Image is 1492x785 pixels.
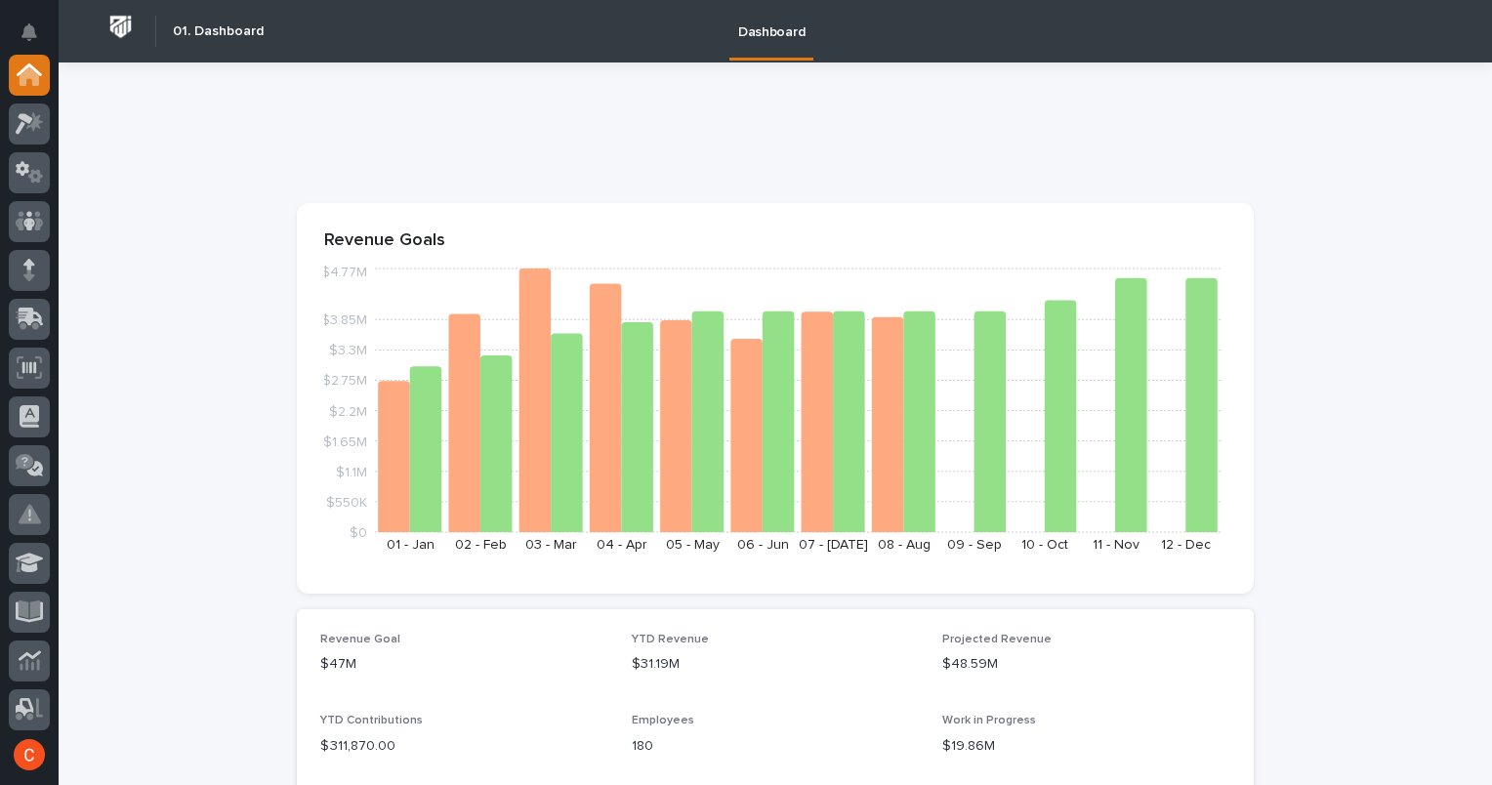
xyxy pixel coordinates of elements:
[173,23,264,40] h2: 01. Dashboard
[455,538,507,552] text: 02 - Feb
[632,736,920,757] p: 180
[1021,538,1068,552] text: 10 - Oct
[329,344,367,357] tspan: $3.3M
[324,230,1226,252] p: Revenue Goals
[799,538,868,552] text: 07 - [DATE]
[632,715,694,726] span: Employees
[878,538,931,552] text: 08 - Aug
[321,313,367,327] tspan: $3.85M
[632,654,920,675] p: $31.19M
[9,12,50,53] button: Notifications
[103,9,139,45] img: Workspace Logo
[387,538,435,552] text: 01 - Jan
[666,538,720,552] text: 05 - May
[597,538,647,552] text: 04 - Apr
[350,526,367,540] tspan: $0
[323,434,367,448] tspan: $1.65M
[942,654,1230,675] p: $48.59M
[326,495,367,509] tspan: $550K
[737,538,789,552] text: 06 - Jun
[942,634,1052,645] span: Projected Revenue
[942,736,1230,757] p: $19.86M
[321,266,367,279] tspan: $4.77M
[1161,538,1211,552] text: 12 - Dec
[947,538,1002,552] text: 09 - Sep
[24,23,50,55] div: Notifications
[525,538,577,552] text: 03 - Mar
[336,465,367,478] tspan: $1.1M
[9,734,50,775] button: users-avatar
[322,374,367,388] tspan: $2.75M
[320,715,423,726] span: YTD Contributions
[329,404,367,418] tspan: $2.2M
[632,634,709,645] span: YTD Revenue
[942,715,1036,726] span: Work in Progress
[1093,538,1140,552] text: 11 - Nov
[320,736,608,757] p: $ 311,870.00
[320,654,608,675] p: $47M
[320,634,400,645] span: Revenue Goal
